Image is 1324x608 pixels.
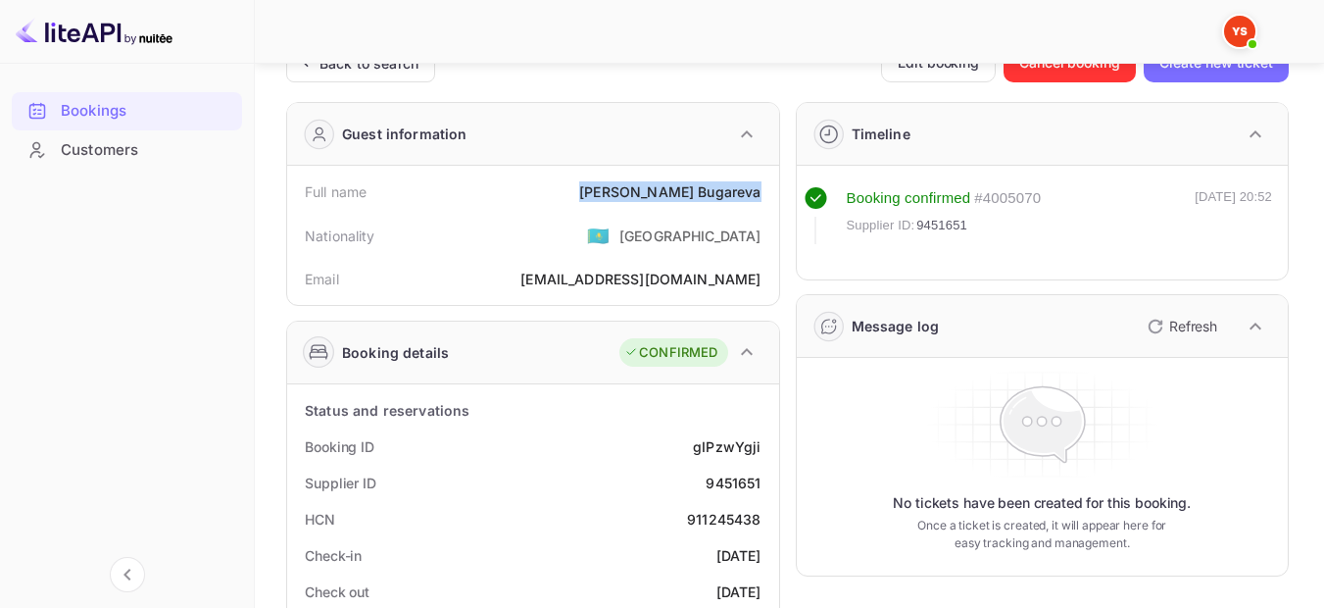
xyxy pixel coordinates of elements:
[716,582,761,602] div: [DATE]
[1136,311,1225,342] button: Refresh
[305,181,367,202] div: Full name
[1224,16,1255,47] img: Yandex Support
[852,316,940,336] div: Message log
[342,124,467,144] div: Guest information
[706,473,760,493] div: 9451651
[916,216,967,235] span: 9451651
[579,181,760,202] div: [PERSON_NAME] Bugareva
[61,139,232,162] div: Customers
[305,509,335,530] div: HCN
[716,545,761,566] div: [DATE]
[12,131,242,168] a: Customers
[61,100,232,123] div: Bookings
[847,216,915,235] span: Supplier ID:
[520,269,760,289] div: [EMAIL_ADDRESS][DOMAIN_NAME]
[624,343,717,363] div: CONFIRMED
[911,517,1173,552] p: Once a ticket is created, it will appear here for easy tracking and management.
[305,226,375,246] div: Nationality
[12,92,242,130] div: Bookings
[974,187,1041,210] div: # 4005070
[619,226,761,246] div: [GEOGRAPHIC_DATA]
[12,131,242,170] div: Customers
[342,342,449,363] div: Booking details
[305,473,376,493] div: Supplier ID
[852,124,910,144] div: Timeline
[305,400,469,421] div: Status and reservations
[12,92,242,128] a: Bookings
[305,269,339,289] div: Email
[16,16,172,47] img: LiteAPI logo
[893,493,1191,513] p: No tickets have been created for this booking.
[1169,316,1217,336] p: Refresh
[305,582,369,602] div: Check out
[587,218,610,253] span: United States
[687,509,760,530] div: 911245438
[110,557,145,592] button: Collapse navigation
[847,187,971,210] div: Booking confirmed
[305,545,362,566] div: Check-in
[1195,187,1272,244] div: [DATE] 20:52
[693,436,760,457] div: gIPzwYgji
[305,436,374,457] div: Booking ID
